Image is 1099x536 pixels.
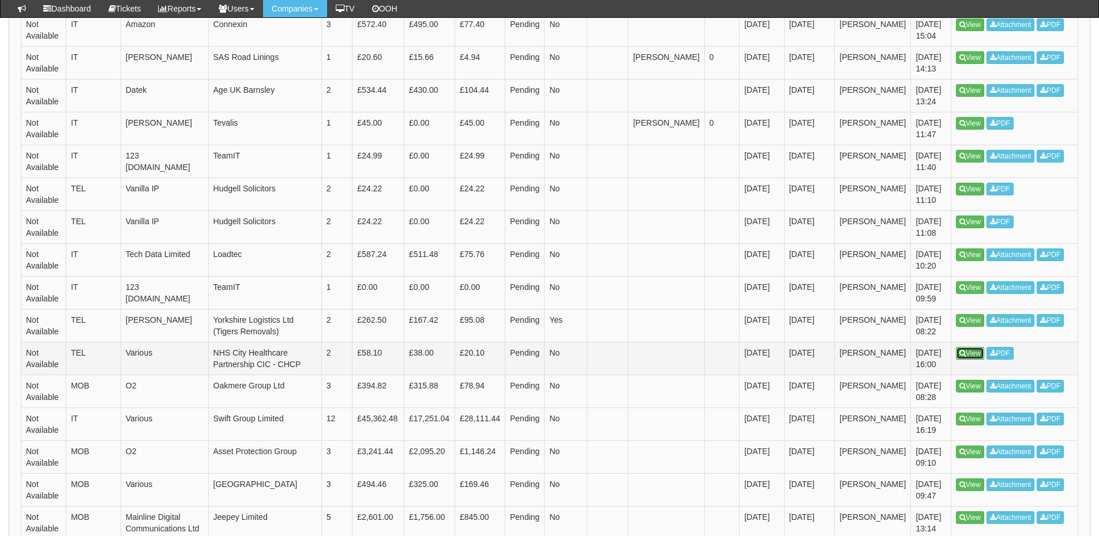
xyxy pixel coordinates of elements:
a: Attachment [987,446,1035,458]
td: Pending [505,112,545,145]
td: 12 [321,407,352,440]
td: Not Available [21,145,66,178]
a: Attachment [987,150,1035,163]
td: [DATE] 11:47 [911,112,951,145]
td: [DATE] 09:59 [911,276,951,309]
td: MOB [66,473,121,506]
td: £0.00 [404,145,455,178]
td: £494.46 [352,473,404,506]
td: Not Available [21,440,66,473]
td: [DATE] [740,375,785,407]
td: IT [66,243,121,276]
a: PDF [987,117,1014,130]
td: Hudgell Solicitors [208,178,321,210]
td: [DATE] 16:19 [911,407,951,440]
td: Datek [121,79,208,112]
td: Not Available [21,46,66,79]
td: Tech Data Limited [121,243,208,276]
td: £394.82 [352,375,404,407]
td: £169.46 [455,473,505,506]
td: No [545,46,587,79]
td: [DATE] [784,112,835,145]
td: Pending [505,178,545,210]
a: View [956,84,984,97]
a: PDF [1037,478,1064,491]
td: 1 [321,112,352,145]
a: View [956,413,984,425]
td: TEL [66,342,121,375]
td: [PERSON_NAME] [121,309,208,342]
td: Pending [505,309,545,342]
td: IT [66,13,121,46]
a: View [956,51,984,64]
td: No [545,473,587,506]
a: View [956,18,984,31]
a: Attachment [987,281,1035,294]
td: 3 [321,13,352,46]
td: [DATE] [784,79,835,112]
td: [DATE] [740,342,785,375]
td: [DATE] [784,276,835,309]
td: 2 [321,243,352,276]
td: 1 [321,145,352,178]
td: Oakmere Group Ltd [208,375,321,407]
td: No [545,375,587,407]
td: £0.00 [404,276,455,309]
a: Attachment [987,18,1035,31]
td: £75.76 [455,243,505,276]
td: TEL [66,309,121,342]
td: £24.22 [352,210,404,243]
td: [PERSON_NAME] [835,243,911,276]
td: Not Available [21,178,66,210]
td: [DATE] 08:22 [911,309,951,342]
td: Pending [505,145,545,178]
td: SAS Road Linings [208,46,321,79]
a: View [956,511,984,524]
td: O2 [121,440,208,473]
td: MOB [66,440,121,473]
td: [DATE] [784,375,835,407]
td: £3,241.44 [352,440,404,473]
a: Attachment [987,380,1035,392]
td: [DATE] [784,210,835,243]
a: View [956,281,984,294]
td: [GEOGRAPHIC_DATA] [208,473,321,506]
td: IT [66,145,121,178]
td: No [545,112,587,145]
td: £4.94 [455,46,505,79]
td: Pending [505,473,545,506]
a: Attachment [987,51,1035,64]
td: £24.22 [455,178,505,210]
td: TEL [66,210,121,243]
td: TeamIT [208,276,321,309]
td: £325.00 [404,473,455,506]
td: Pending [505,342,545,375]
td: Connexin [208,13,321,46]
td: [DATE] [784,309,835,342]
td: [DATE] [740,46,785,79]
td: No [545,243,587,276]
td: [PERSON_NAME] [835,112,911,145]
td: [PERSON_NAME] [835,145,911,178]
td: £20.10 [455,342,505,375]
td: No [545,342,587,375]
td: [DATE] [740,210,785,243]
td: £167.42 [404,309,455,342]
td: [DATE] [784,243,835,276]
td: 3 [321,375,352,407]
td: [DATE] [740,112,785,145]
a: View [956,117,984,130]
td: No [545,210,587,243]
td: £38.00 [404,342,455,375]
td: [DATE] 09:47 [911,473,951,506]
td: Asset Protection Group [208,440,321,473]
td: [DATE] [784,178,835,210]
td: [DATE] [740,276,785,309]
td: Vanilla IP [121,210,208,243]
td: O2 [121,375,208,407]
a: View [956,380,984,392]
td: [PERSON_NAME] [835,342,911,375]
a: PDF [1037,380,1064,392]
td: £2,095.20 [404,440,455,473]
td: [PERSON_NAME] [835,440,911,473]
